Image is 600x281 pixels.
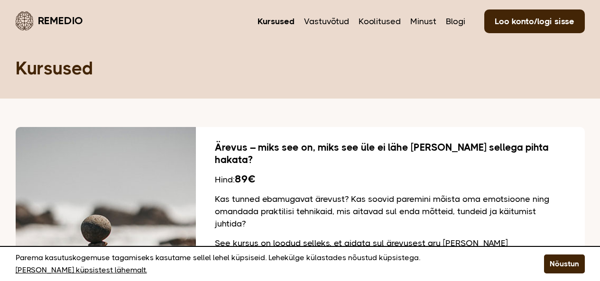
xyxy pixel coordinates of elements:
[544,254,585,273] button: Nõustun
[16,11,33,30] img: Remedio logo
[16,264,147,276] a: [PERSON_NAME] küpsistest lähemalt.
[359,15,401,27] a: Koolitused
[16,252,520,276] p: Parema kasutuskogemuse tagamiseks kasutame sellel lehel küpsiseid. Lehekülge külastades nõustud k...
[16,57,585,80] h1: Kursused
[16,9,83,32] a: Remedio
[258,15,295,27] a: Kursused
[235,173,255,185] b: 89€
[304,15,349,27] a: Vastuvõtud
[410,15,436,27] a: Minust
[215,193,566,230] p: Kas tunned ebamugavat ärevust? Kas soovid paremini mõista oma emotsioone ning omandada praktilisi...
[215,173,566,186] div: Hind:
[446,15,465,27] a: Blogi
[484,9,585,33] a: Loo konto/logi sisse
[215,141,566,166] h2: Ärevus – miks see on, miks see üle ei lähe [PERSON_NAME] sellega pihta hakata?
